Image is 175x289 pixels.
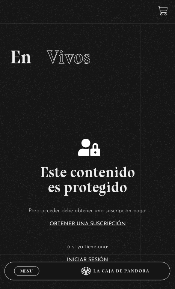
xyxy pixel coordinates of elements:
a: Iniciar Sesión [67,258,108,263]
span: Menu [21,269,33,273]
h2: En [10,48,165,66]
span: Vivos [47,46,91,68]
span: Cerrar [18,275,35,280]
a: View your shopping cart [158,6,168,16]
a: Obtener una suscripción [50,222,126,227]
